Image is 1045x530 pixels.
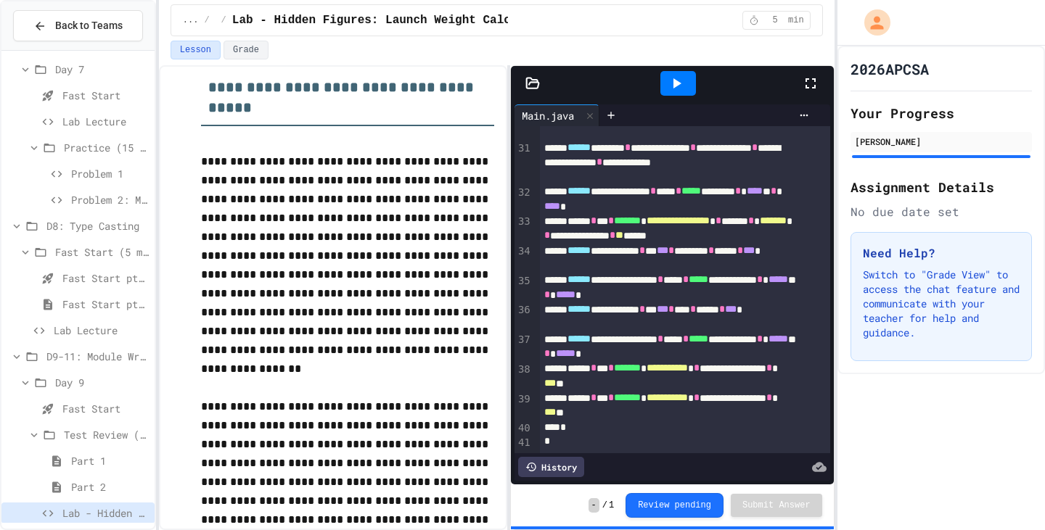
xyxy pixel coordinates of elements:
[64,140,149,155] span: Practice (15 mins)
[46,349,149,364] span: D9-11: Module Wrap Up
[204,15,209,26] span: /
[602,500,607,511] span: /
[515,436,533,450] div: 41
[515,112,533,141] div: 30
[515,108,581,123] div: Main.java
[62,297,149,312] span: Fast Start pt.2
[171,41,221,59] button: Lesson
[71,453,149,468] span: Part 1
[515,363,533,392] div: 38
[62,88,149,103] span: Fast Start
[55,375,149,390] span: Day 9
[515,186,533,215] div: 32
[62,114,149,129] span: Lab Lecture
[62,505,149,521] span: Lab - Hidden Figures: Launch Weight Calculator
[232,12,553,29] span: Lab - Hidden Figures: Launch Weight Calculator
[62,401,149,416] span: Fast Start
[788,15,804,26] span: min
[863,244,1020,262] h3: Need Help?
[515,421,533,436] div: 40
[515,333,533,363] div: 37
[55,244,149,260] span: Fast Start (5 mins)
[515,392,533,422] div: 39
[515,303,533,333] div: 36
[609,500,614,511] span: 1
[515,104,599,126] div: Main.java
[626,493,724,518] button: Review pending
[54,323,149,338] span: Lab Lecture
[849,6,894,39] div: My Account
[64,427,149,442] span: Test Review (35 mins)
[71,479,149,494] span: Part 2
[851,103,1032,123] h2: Your Progress
[515,244,533,274] div: 34
[851,59,929,79] h1: 2026APCSA
[224,41,269,59] button: Grade
[851,177,1032,197] h2: Assignment Details
[589,498,599,513] span: -
[515,215,533,244] div: 33
[55,18,123,33] span: Back to Teams
[855,135,1028,148] div: [PERSON_NAME]
[518,457,584,477] div: History
[221,15,226,26] span: /
[851,203,1032,220] div: No due date set
[515,274,533,304] div: 35
[515,141,533,185] div: 31
[863,268,1020,340] p: Switch to "Grade View" to access the chat feature and communicate with your teacher for help and ...
[763,15,787,26] span: 5
[183,15,199,26] span: ...
[46,218,149,233] span: D8: Type Casting
[71,192,149,207] span: Problem 2: Mission Resource Calculator
[71,166,149,181] span: Problem 1
[62,270,149,286] span: Fast Start pt.1
[55,62,149,77] span: Day 7
[731,494,822,517] button: Submit Answer
[742,500,811,511] span: Submit Answer
[13,10,143,41] button: Back to Teams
